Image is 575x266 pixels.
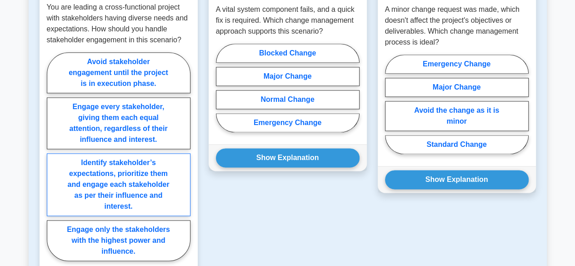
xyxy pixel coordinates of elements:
[216,44,360,63] label: Blocked Change
[47,52,190,93] label: Avoid stakeholder engagement until the project is in execution phase.
[385,4,529,48] p: A minor change request was made, which doesn't affect the project's objectives or deliverables. W...
[47,2,190,45] p: You are leading a cross-functional project with stakeholders having diverse needs and expectation...
[47,97,190,149] label: Engage every stakeholder, giving them each equal attention, regardless of their influence and int...
[216,4,360,37] p: A vital system component fails, and a quick fix is required. Which change management approach sup...
[385,170,529,189] button: Show Explanation
[385,101,529,131] label: Avoid the change as it is minor
[47,220,190,261] label: Engage only the stakeholders with the highest power and influence.
[385,135,529,154] label: Standard Change
[216,113,360,132] label: Emergency Change
[216,67,360,86] label: Major Change
[47,153,190,216] label: Identify stakeholder’s expectations, prioritize them and engage each stakeholder as per their inf...
[385,78,529,97] label: Major Change
[385,55,529,74] label: Emergency Change
[216,148,360,167] button: Show Explanation
[216,90,360,109] label: Normal Change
